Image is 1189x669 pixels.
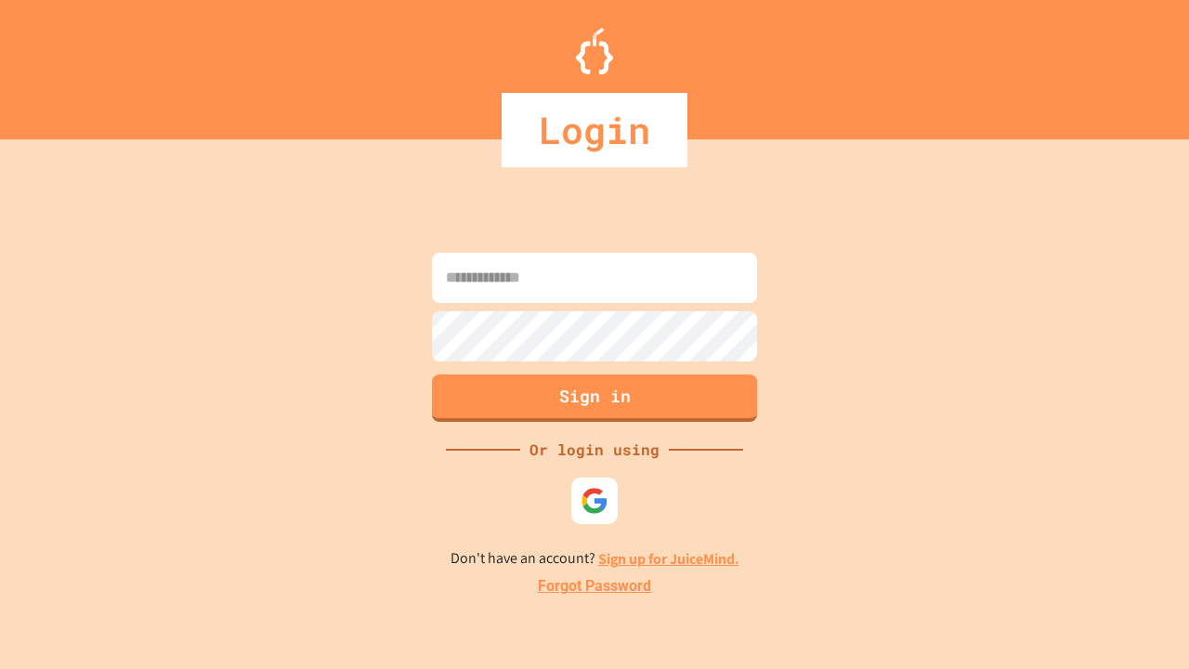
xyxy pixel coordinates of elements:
[581,487,608,515] img: google-icon.svg
[502,93,687,167] div: Login
[538,575,651,597] a: Forgot Password
[598,549,739,569] a: Sign up for JuiceMind.
[576,28,613,74] img: Logo.svg
[432,374,757,422] button: Sign in
[520,439,669,461] div: Or login using
[451,547,739,571] p: Don't have an account?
